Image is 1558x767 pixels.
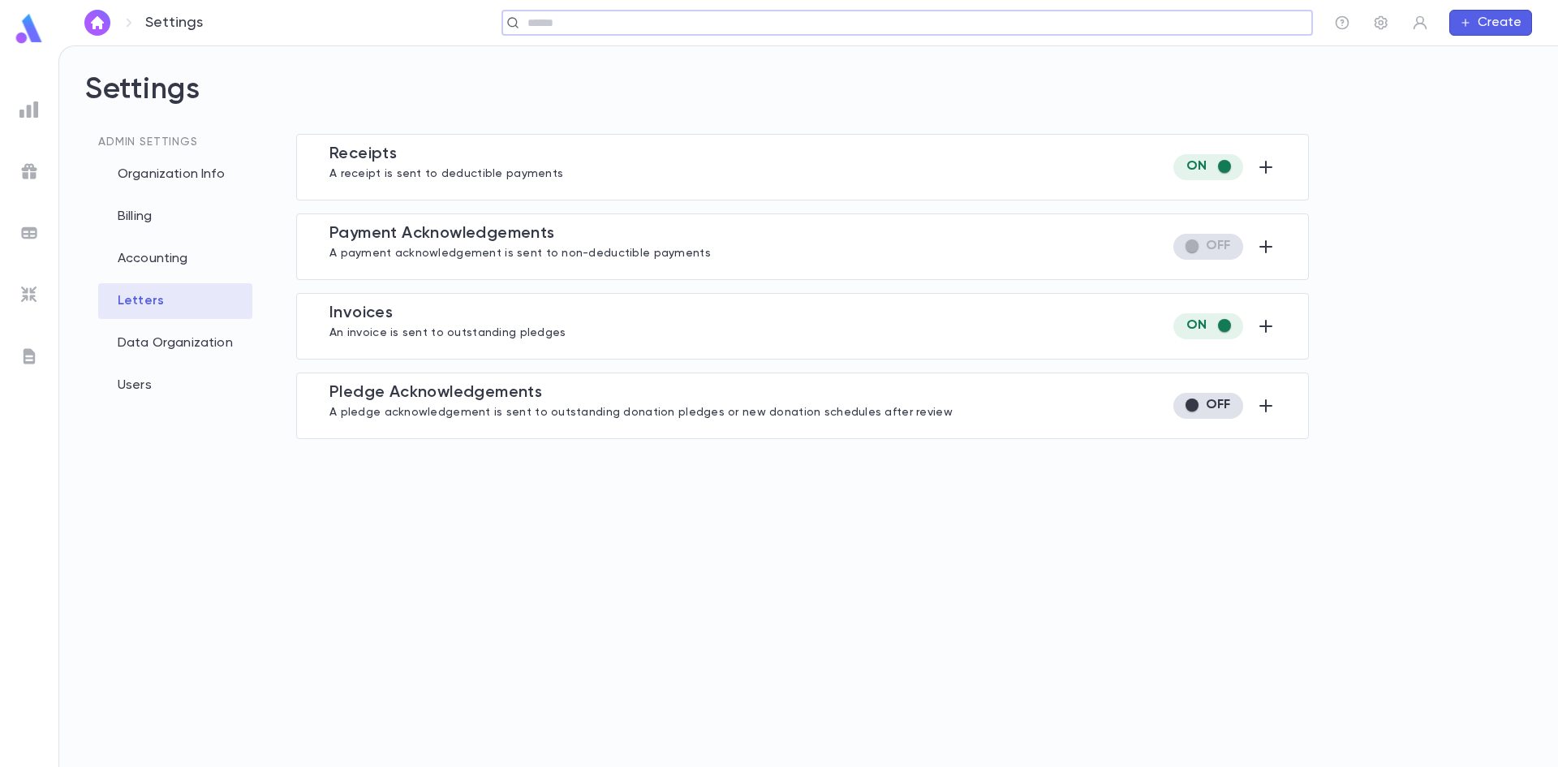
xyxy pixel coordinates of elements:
img: logo [13,13,45,45]
img: reports_grey.c525e4749d1bce6a11f5fe2a8de1b229.svg [19,100,39,119]
button: Create [1449,10,1532,36]
img: home_white.a664292cf8c1dea59945f0da9f25487c.svg [88,16,107,29]
span: Receipt s [329,146,397,162]
p: A receipt is sent to deductible payments [329,164,563,180]
span: Pledge Acknowledgement s [329,385,542,401]
div: Billing [98,199,252,235]
span: Invoice s [329,305,393,321]
h2: Settings [85,72,1532,134]
img: imports_grey.530a8a0e642e233f2baf0ef88e8c9fcb.svg [19,285,39,304]
p: A pledge acknowledgement is sent to outstanding donation pledges or new donation schedules after ... [329,403,953,419]
img: letters_grey.7941b92b52307dd3b8a917253454ce1c.svg [19,347,39,366]
p: An invoice is sent to outstanding pledges [329,323,566,339]
div: Letters [98,283,252,319]
div: Accounting [98,241,252,277]
span: Payment Acknowledgement s [329,226,555,242]
p: A payment acknowledgement is sent to non-deductible payments [329,243,711,260]
div: Users [98,368,252,403]
div: Data Organization [98,325,252,361]
div: Organization Info [98,157,252,192]
span: Admin Settings [98,136,198,148]
p: Settings [145,14,203,32]
img: campaigns_grey.99e729a5f7ee94e3726e6486bddda8f1.svg [19,162,39,181]
img: batches_grey.339ca447c9d9533ef1741baa751efc33.svg [19,223,39,243]
div: Missing letter template [1173,234,1243,260]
